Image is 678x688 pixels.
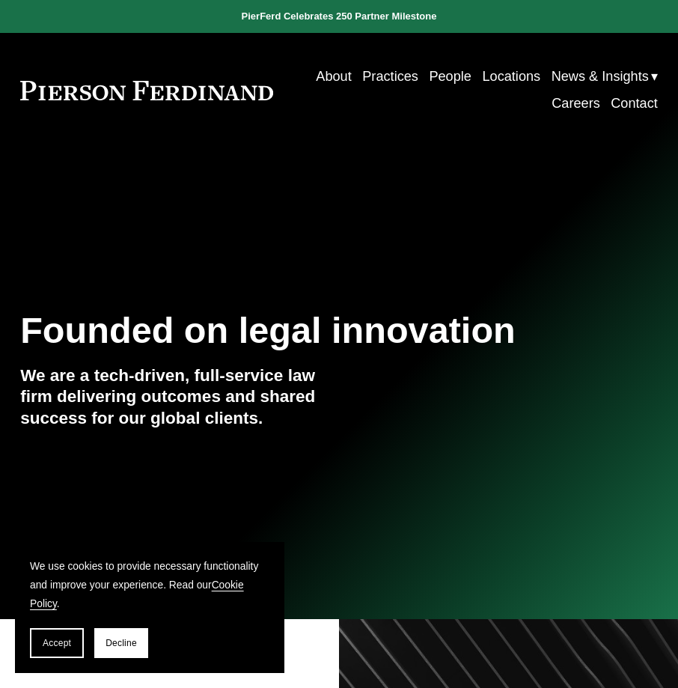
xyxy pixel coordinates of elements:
button: Decline [94,628,148,658]
a: Contact [611,91,658,118]
a: People [429,63,471,90]
span: Decline [106,638,137,648]
h4: We are a tech-driven, full-service law firm delivering outcomes and shared success for our global... [20,365,339,430]
span: Accept [43,638,71,648]
a: Cookie Policy [30,579,244,609]
a: folder dropdown [552,63,658,90]
p: We use cookies to provide necessary functionality and improve your experience. Read our . [30,557,269,613]
a: Locations [482,63,540,90]
span: News & Insights [552,64,649,89]
a: Careers [552,91,600,118]
a: About [316,63,351,90]
a: Practices [362,63,418,90]
button: Accept [30,628,84,658]
h1: Founded on legal innovation [20,310,552,352]
section: Cookie banner [15,542,284,673]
